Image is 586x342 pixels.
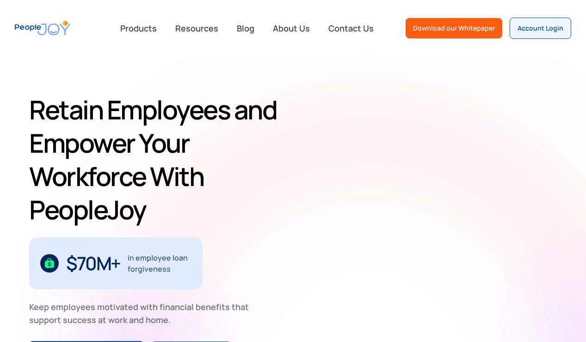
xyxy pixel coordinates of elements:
[29,300,257,326] div: Keep employees motivated with financial benefits that support success at work and home.
[29,93,300,226] h1: Retain Employees and Empower Your Workforce With PeopleJoy
[518,24,563,33] div: Account Login
[128,252,192,274] div: in employee loan forgiveness
[66,256,120,271] div: $70M+
[115,19,162,37] div: Products
[406,18,502,38] a: Download our Whitepaper
[413,24,495,33] div: Download our Whitepaper
[170,18,224,38] a: Resources
[231,18,260,38] a: Blog
[510,18,571,39] a: Account Login
[267,18,315,38] a: About Us
[15,15,70,41] a: home
[323,18,379,38] a: Contact Us
[29,237,203,289] div: 1 / 3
